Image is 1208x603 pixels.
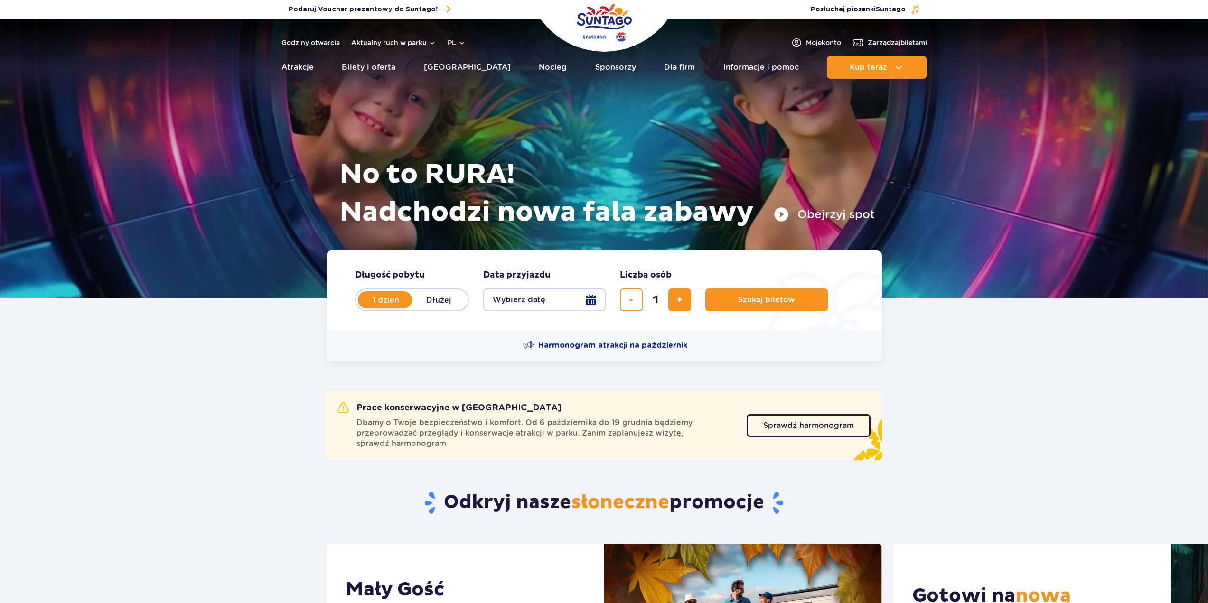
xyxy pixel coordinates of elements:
[620,269,672,281] span: Liczba osób
[281,38,340,47] a: Godziny otwarcia
[337,402,562,414] h2: Prace konserwacyjne w [GEOGRAPHIC_DATA]
[723,56,799,79] a: Informacje i pomoc
[620,288,643,311] button: usuń bilet
[339,156,875,232] h1: No to RURA! Nadchodzi nowa fala zabawy
[806,38,841,47] span: Moje konto
[644,288,667,311] input: liczba biletów
[876,6,906,13] span: Suntago
[539,56,567,79] a: Nocleg
[827,56,927,79] button: Kup teraz
[359,290,413,310] label: 1 dzień
[868,38,927,47] span: Zarządzaj biletami
[483,269,551,281] span: Data przyjazdu
[664,56,695,79] a: Dla firm
[538,340,687,351] span: Harmonogram atrakcji na październik
[850,63,887,72] span: Kup teraz
[356,417,735,449] span: Dbamy o Twoje bezpieczeństwo i komfort. Od 6 października do 19 grudnia będziemy przeprowadzać pr...
[774,207,875,222] button: Obejrzyj spot
[289,5,438,14] span: Podaruj Voucher prezentowy do Suntago!
[738,296,795,304] span: Szukaj biletów
[523,340,687,351] a: Harmonogram atrakcji na październik
[424,56,511,79] a: [GEOGRAPHIC_DATA]
[705,288,828,311] button: Szukaj biletów
[342,56,395,79] a: Bilety i oferta
[355,269,425,281] span: Długość pobytu
[595,56,636,79] a: Sponsorzy
[811,5,906,14] span: Posłuchaj piosenki
[289,3,450,16] a: Podaruj Voucher prezentowy do Suntago!
[281,56,314,79] a: Atrakcje
[326,491,882,515] h2: Odkryj nasze promocje
[811,5,920,14] button: Posłuchaj piosenkiSuntago
[351,39,436,46] button: Aktualny ruch w parku
[448,38,466,47] button: pl
[852,37,927,48] a: Zarządzajbiletami
[791,37,841,48] a: Mojekonto
[763,422,854,429] span: Sprawdź harmonogram
[412,290,466,310] label: Dłużej
[747,414,871,437] a: Sprawdź harmonogram
[327,250,882,330] form: Planowanie wizyty w Park of Poland
[668,288,691,311] button: dodaj bilet
[571,491,669,514] span: słoneczne
[483,288,606,311] button: Wybierz datę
